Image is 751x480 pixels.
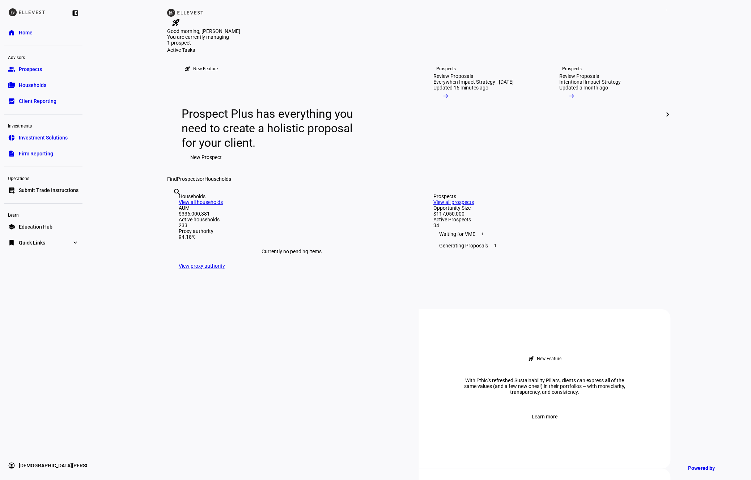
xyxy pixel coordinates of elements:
[8,134,15,141] eth-mat-symbol: pie_chart
[182,107,360,150] div: Prospect Plus has everything you need to create a holistic proposal for your client.
[492,243,498,249] span: 1
[19,187,79,194] span: Submit Trade Instructions
[19,82,46,89] span: Households
[190,150,222,164] span: New Prospect
[4,62,82,76] a: groupProspects
[436,66,456,72] div: Prospects
[8,29,15,36] eth-mat-symbol: home
[664,7,670,13] span: 1
[19,462,111,469] span: [DEMOGRAPHIC_DATA][PERSON_NAME]
[4,78,82,92] a: folder_copyHouseholds
[4,120,82,130] div: Investments
[528,356,534,362] mat-icon: rocket_launch
[8,150,15,157] eth-mat-symbol: description
[8,239,15,246] eth-mat-symbol: bookmark
[173,197,174,206] input: Enter name of prospect or household
[167,176,671,182] div: Find or
[559,85,608,91] div: Updated a month ago
[19,29,33,36] span: Home
[559,73,599,79] div: Review Proposals
[480,231,485,237] span: 1
[433,73,473,79] div: Review Proposals
[433,217,659,222] div: Active Prospects
[523,409,567,424] button: Learn more
[184,66,190,72] mat-icon: rocket_launch
[4,94,82,108] a: bid_landscapeClient Reporting
[4,146,82,161] a: descriptionFirm Reporting
[433,79,514,85] div: Everywhen Impact Strategy - [DATE]
[433,228,659,240] div: Waiting for VME
[19,239,45,246] span: Quick Links
[19,97,56,105] span: Client Reporting
[179,205,404,211] div: AUM
[177,176,200,182] span: Prospects
[4,52,82,62] div: Advisors
[179,193,404,199] div: Households
[433,199,474,205] a: View all prospects
[173,188,182,196] mat-icon: search
[663,110,672,119] mat-icon: chevron_right
[179,199,223,205] a: View all households
[8,97,15,105] eth-mat-symbol: bid_landscape
[685,461,740,475] a: Powered by
[8,82,15,89] eth-mat-symbol: folder_copy
[179,222,404,228] div: 233
[19,150,53,157] span: Firm Reporting
[167,47,671,53] div: Active Tasks
[179,234,404,240] div: 94.18%
[422,53,542,176] a: ProspectsReview ProposalsEverywhen Impact Strategy - [DATE]Updated 16 minutes ago
[19,134,68,141] span: Investment Solutions
[167,34,229,40] span: You are currently managing
[442,92,449,100] mat-icon: arrow_right_alt
[167,28,671,34] div: Good morning, [PERSON_NAME]
[4,173,82,183] div: Operations
[167,40,239,46] div: 1 prospect
[532,409,558,424] span: Learn more
[182,150,230,164] button: New Prospect
[179,228,404,234] div: Proxy authority
[433,205,659,211] div: Opportunity Size
[4,25,82,40] a: homeHome
[454,377,635,395] div: With Ethic’s refreshed Sustainability Pillars, clients can express all of the same values (and a ...
[72,9,79,17] eth-mat-symbol: left_panel_close
[171,18,180,27] mat-icon: rocket_launch
[548,53,668,176] a: ProspectsReview ProposalsIntentional Impact StrategyUpdated a month ago
[433,85,488,91] div: Updated 16 minutes ago
[19,223,52,230] span: Education Hub
[8,187,15,194] eth-mat-symbol: list_alt_add
[568,92,575,100] mat-icon: arrow_right_alt
[433,222,659,228] div: 34
[179,263,225,269] a: View proxy authority
[562,66,582,72] div: Prospects
[179,240,404,263] div: Currently no pending items
[433,193,659,199] div: Prospects
[8,462,15,469] eth-mat-symbol: account_circle
[193,66,218,72] div: New Feature
[4,130,82,145] a: pie_chartInvestment Solutions
[433,211,659,217] div: $117,050,000
[559,79,621,85] div: Intentional Impact Strategy
[204,176,231,182] span: Households
[537,356,561,362] div: New Feature
[19,66,42,73] span: Prospects
[179,211,404,217] div: $336,000,381
[4,209,82,220] div: Learn
[72,239,79,246] eth-mat-symbol: expand_more
[179,217,404,222] div: Active households
[8,66,15,73] eth-mat-symbol: group
[8,223,15,230] eth-mat-symbol: school
[433,240,659,251] div: Generating Proposals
